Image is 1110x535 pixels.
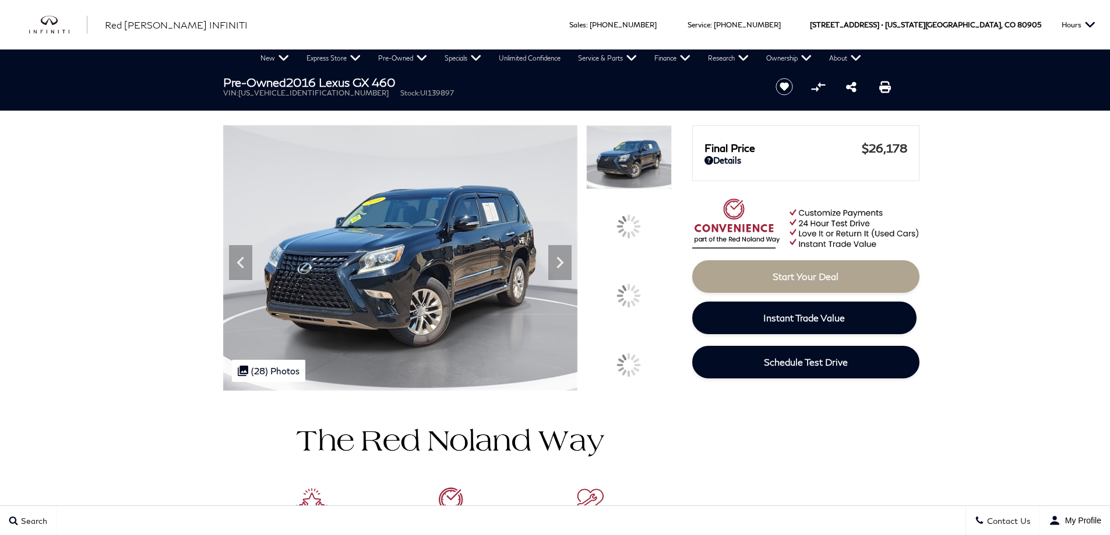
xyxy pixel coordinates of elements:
[710,20,712,29] span: :
[688,20,710,29] span: Service
[18,516,47,526] span: Search
[369,49,436,67] a: Pre-Owned
[223,75,286,89] strong: Pre-Owned
[586,125,671,189] img: Used 2016 Black Onyx Lexus 460 image 1
[105,19,248,30] span: Red [PERSON_NAME] INFINITI
[764,356,848,367] span: Schedule Test Drive
[569,49,646,67] a: Service & Parts
[232,360,305,382] div: (28) Photos
[879,80,891,94] a: Print this Pre-Owned 2016 Lexus GX 460
[771,77,797,96] button: Save vehicle
[223,88,238,97] span: VIN:
[1040,506,1110,535] button: user-profile-menu
[586,20,588,29] span: :
[29,16,87,34] a: infiniti
[29,16,87,34] img: INFINITI
[809,78,827,95] button: Compare vehicle
[704,141,862,154] span: Final Price
[436,49,490,67] a: Specials
[862,141,907,155] span: $26,178
[704,141,907,155] a: Final Price $26,178
[714,20,781,29] a: [PHONE_NUMBER]
[252,49,870,67] nav: Main Navigation
[763,312,845,323] span: Instant Trade Value
[490,49,569,67] a: Unlimited Confidence
[420,88,454,97] span: UI139897
[223,125,578,391] img: Used 2016 Black Onyx Lexus 460 image 1
[646,49,699,67] a: Finance
[810,20,1041,29] a: [STREET_ADDRESS] • [US_STATE][GEOGRAPHIC_DATA], CO 80905
[252,49,298,67] a: New
[699,49,757,67] a: Research
[569,20,586,29] span: Sales
[298,49,369,67] a: Express Store
[590,20,657,29] a: [PHONE_NUMBER]
[1060,516,1101,525] span: My Profile
[223,76,756,88] h1: 2016 Lexus GX 460
[704,155,907,165] a: Details
[757,49,820,67] a: Ownership
[400,88,420,97] span: Stock:
[692,260,919,293] a: Start Your Deal
[846,80,857,94] a: Share this Pre-Owned 2016 Lexus GX 460
[692,346,919,378] a: Schedule Test Drive
[105,18,248,32] a: Red [PERSON_NAME] INFINITI
[820,49,870,67] a: About
[984,516,1031,526] span: Contact Us
[692,302,917,334] a: Instant Trade Value
[773,271,838,282] span: Start Your Deal
[238,88,389,97] span: [US_VEHICLE_IDENTIFICATION_NUMBER]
